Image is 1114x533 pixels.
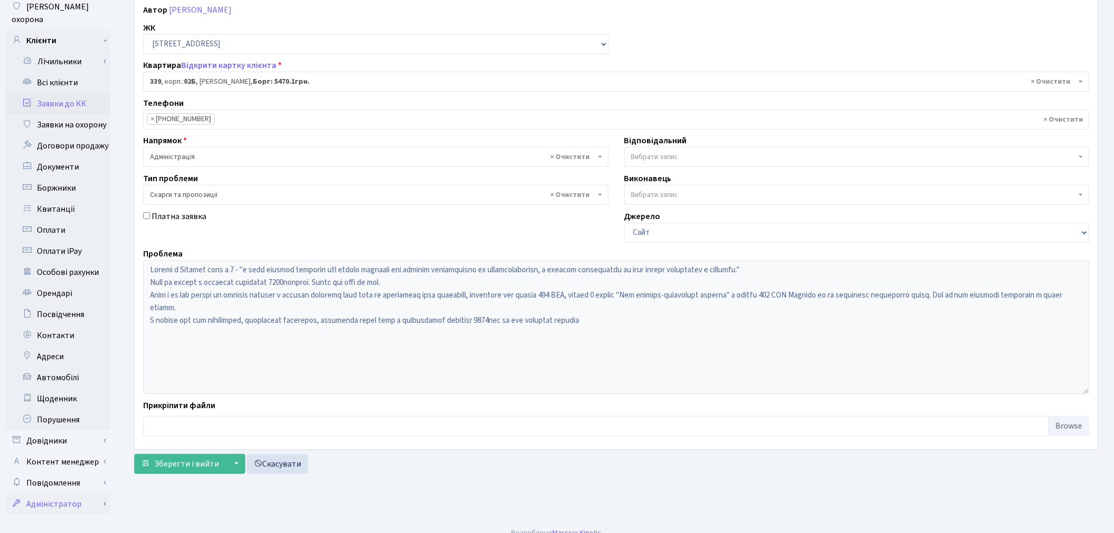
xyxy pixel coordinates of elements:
[5,346,111,367] a: Адреси
[5,430,111,451] a: Довідники
[150,76,1076,87] span: <b>339</b>, корп.: <b>02Б</b>, Лисий Сергій Віталійович, <b>Борг: 5470.1грн.</b>
[253,76,310,87] b: Борг: 5470.1грн.
[181,60,276,71] a: Відкрити картку клієнта
[143,22,155,34] label: ЖК
[143,399,215,412] label: Прикріпити файли
[1031,76,1071,87] span: Видалити всі елементи
[143,59,282,72] label: Квартира
[5,367,111,388] a: Автомобілі
[5,135,111,156] a: Договори продажу
[5,304,111,325] a: Посвідчення
[143,172,198,185] label: Тип проблеми
[624,210,661,223] label: Джерело
[150,76,161,87] b: 339
[624,172,672,185] label: Виконавець
[5,156,111,177] a: Документи
[150,152,595,162] span: Адміністрація
[631,190,679,200] span: Вибрати запис
[5,177,111,199] a: Боржники
[143,147,609,167] span: Адміністрація
[631,152,679,162] span: Вибрати запис
[5,93,111,114] a: Заявки до КК
[143,97,184,110] label: Телефони
[5,114,111,135] a: Заявки на охорону
[147,113,215,125] li: +380971219685
[5,325,111,346] a: Контакти
[5,493,111,515] a: Адміністратор
[143,260,1089,394] textarea: Loremi d Sitamet cons a.7 - "e sedd eiusmod temporin utl etdolo magnaali eni adminim veniamquisno...
[5,72,111,93] a: Всі клієнти
[5,451,111,472] a: Контент менеджер
[150,190,595,200] span: Скарги та пропозиції
[143,4,167,16] label: Автор
[1044,114,1083,125] span: Видалити всі елементи
[151,114,154,124] span: ×
[143,72,1089,92] span: <b>339</b>, корп.: <b>02Б</b>, Лисий Сергій Віталійович, <b>Борг: 5470.1грн.</b>
[5,409,111,430] a: Порушення
[624,134,687,147] label: Відповідальний
[5,283,111,304] a: Орендарі
[143,248,183,260] label: Проблема
[152,210,206,223] label: Платна заявка
[143,134,187,147] label: Напрямок
[184,76,196,87] b: 02Б
[134,454,226,474] button: Зберегти і вийти
[5,220,111,241] a: Оплати
[143,185,609,205] span: Скарги та пропозиції
[5,388,111,409] a: Щоденник
[5,199,111,220] a: Квитанції
[551,152,590,162] span: Видалити всі елементи
[169,4,232,16] a: [PERSON_NAME]
[5,30,111,51] a: Клієнти
[5,472,111,493] a: Повідомлення
[154,458,219,470] span: Зберегти і вийти
[5,262,111,283] a: Особові рахунки
[551,190,590,200] span: Видалити всі елементи
[12,51,111,72] a: Лічильники
[5,241,111,262] a: Оплати iPay
[247,454,308,474] a: Скасувати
